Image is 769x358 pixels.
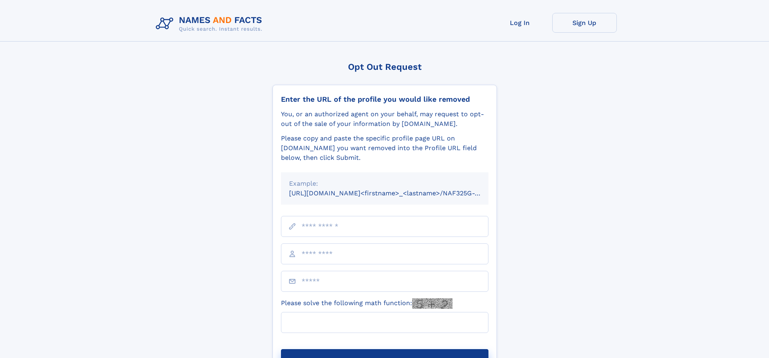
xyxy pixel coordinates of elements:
[281,95,488,104] div: Enter the URL of the profile you would like removed
[289,189,504,197] small: [URL][DOMAIN_NAME]<firstname>_<lastname>/NAF325G-xxxxxxxx
[281,298,453,309] label: Please solve the following math function:
[153,13,269,35] img: Logo Names and Facts
[289,179,480,188] div: Example:
[281,109,488,129] div: You, or an authorized agent on your behalf, may request to opt-out of the sale of your informatio...
[552,13,617,33] a: Sign Up
[272,62,497,72] div: Opt Out Request
[488,13,552,33] a: Log In
[281,134,488,163] div: Please copy and paste the specific profile page URL on [DOMAIN_NAME] you want removed into the Pr...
